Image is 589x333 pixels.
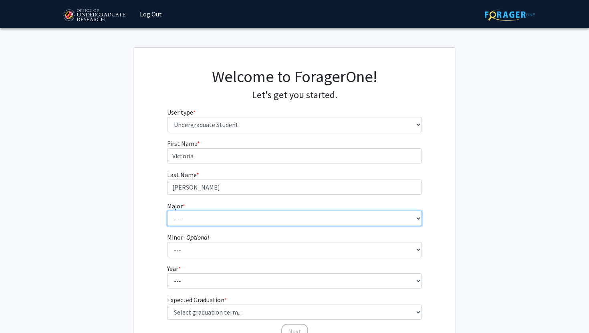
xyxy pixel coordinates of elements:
label: Minor [167,232,209,242]
label: Year [167,264,181,273]
span: First Name [167,139,197,147]
img: University of Maryland Logo [60,6,128,26]
img: ForagerOne Logo [485,8,535,21]
label: Major [167,201,185,211]
iframe: Chat [6,297,34,327]
h1: Welcome to ForagerOne! [167,67,422,86]
h4: Let's get you started. [167,89,422,101]
i: - Optional [183,233,209,241]
span: Last Name [167,171,196,179]
label: User type [167,107,196,117]
label: Expected Graduation [167,295,227,305]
